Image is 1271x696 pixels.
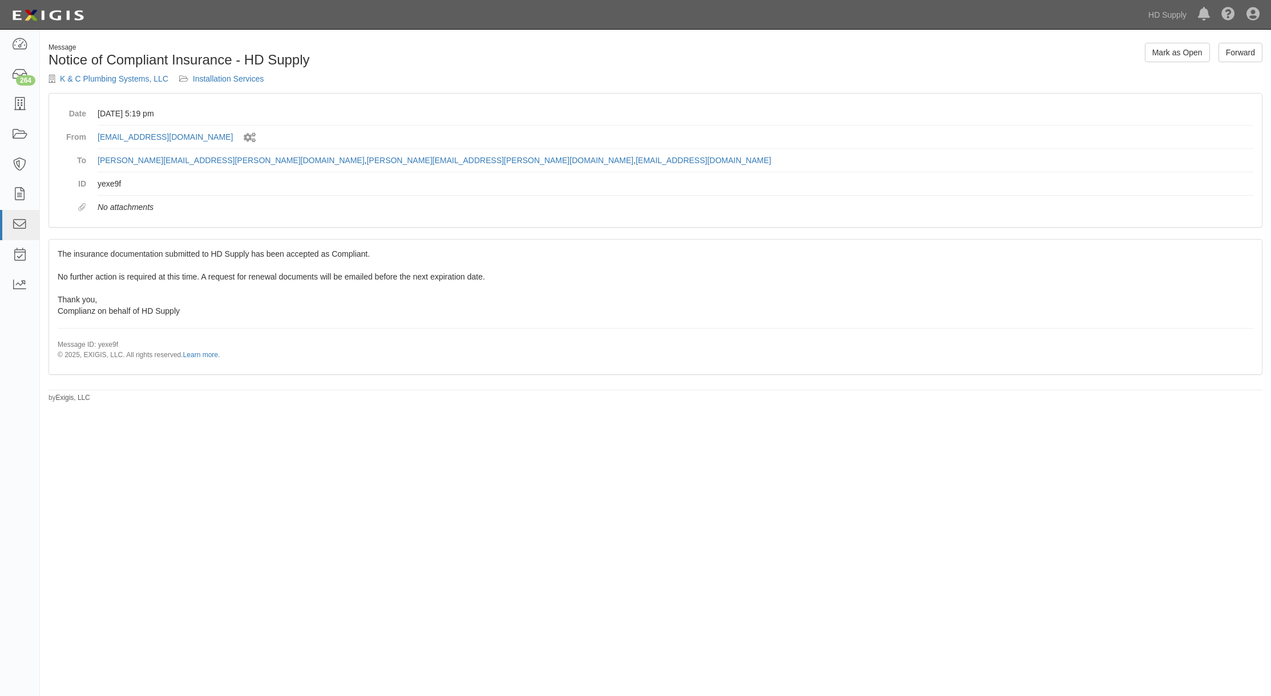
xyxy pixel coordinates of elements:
a: [PERSON_NAME][EMAIL_ADDRESS][PERSON_NAME][DOMAIN_NAME] [98,156,365,165]
a: Forward [1218,43,1262,62]
i: Sent by system workflow [244,133,256,143]
dd: yexe9f [98,172,1253,196]
dt: From [58,126,86,143]
a: K & C Plumbing Systems, LLC [60,74,168,83]
a: [EMAIL_ADDRESS][DOMAIN_NAME] [98,132,233,141]
span: The insurance documentation submitted to HD Supply has been accepted as Compliant. No further act... [58,249,1253,359]
a: HD Supply [1143,3,1192,26]
p: Message ID: yexe9f © 2025, EXIGIS, LLC. All rights reserved. [58,340,1253,359]
div: Message [49,43,647,52]
a: Mark as Open [1145,43,1210,62]
small: by [49,393,90,403]
i: Help Center - Complianz [1221,8,1235,22]
a: Installation Services [193,74,264,83]
i: Attachments [78,204,86,212]
a: Learn more. [183,351,220,359]
a: Exigis, LLC [56,394,90,402]
dt: Date [58,102,86,119]
div: 264 [16,75,35,86]
dd: , , [98,149,1253,172]
dt: ID [58,172,86,189]
em: No attachments [98,203,154,212]
img: logo-5460c22ac91f19d4615b14bd174203de0afe785f0fc80cf4dbbc73dc1793850b.png [9,5,87,26]
a: [PERSON_NAME][EMAIL_ADDRESS][PERSON_NAME][DOMAIN_NAME] [366,156,634,165]
dt: To [58,149,86,166]
h1: Notice of Compliant Insurance - HD Supply [49,52,647,67]
a: [EMAIL_ADDRESS][DOMAIN_NAME] [636,156,771,165]
dd: [DATE] 5:19 pm [98,102,1253,126]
